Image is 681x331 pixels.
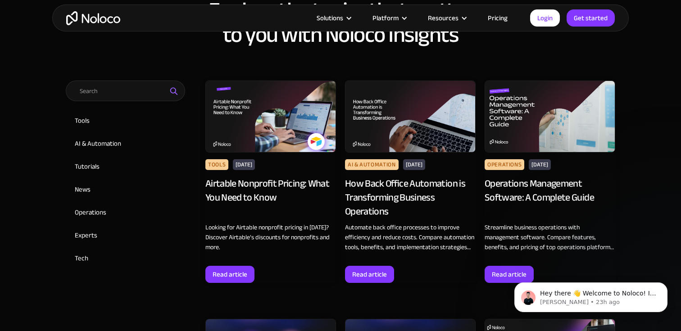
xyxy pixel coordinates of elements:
a: Tools[DATE]Airtable Nonprofit Pricing: What You Need to KnowLooking for Airtable nonprofit pricin... [205,81,336,283]
a: Operations Management Software: A Complete GuideOperations[DATE]Operations Management Software: A... [485,81,615,283]
div: Read article [213,268,247,280]
div: Operations Management Software: A Complete Guide [485,177,615,218]
div: Read article [352,268,387,280]
div: Tools [205,159,228,170]
div: [DATE] [233,159,255,170]
a: Pricing [477,12,519,24]
div: Looking for Airtable nonprofit pricing in [DATE]? Discover Airtable’s discounts for nonprofits an... [205,223,336,252]
div: Automate back office processes to improve efficiency and reduce costs. Compare automation tools, ... [345,223,476,252]
div: Operations [485,159,524,170]
div: AI & Automation [345,159,399,170]
a: AI & Automation[DATE]How Back Office Automation is Transforming Business OperationsAutomate back ... [345,81,476,283]
form: Email Form 2 [66,81,196,268]
div: Airtable Nonprofit Pricing: What You Need to Know [205,177,336,218]
a: Login [530,9,560,27]
div: Read article [492,268,527,280]
div: Solutions [317,12,343,24]
iframe: Intercom notifications message [501,264,681,327]
div: Solutions [305,12,361,24]
div: [DATE] [403,159,425,170]
div: [DATE] [529,159,551,170]
div: Streamline business operations with management software. Compare features, benefits, and pricing ... [485,223,615,252]
div: Platform [372,12,399,24]
img: Operations Management Software: A Complete Guide [485,81,615,152]
a: Get started [567,9,615,27]
div: Resources [428,12,459,24]
div: How Back Office Automation is Transforming Business Operations [345,177,476,218]
div: Platform [361,12,417,24]
div: Resources [417,12,477,24]
a: home [66,11,120,25]
input: Search [66,81,185,101]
